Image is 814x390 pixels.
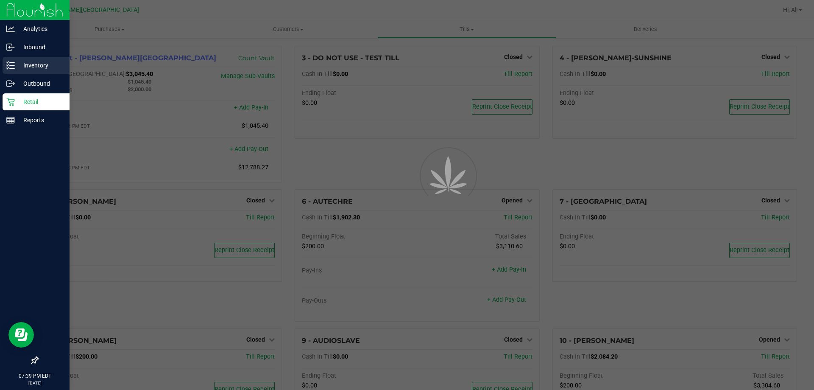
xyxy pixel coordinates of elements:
[6,61,15,70] inline-svg: Inventory
[15,60,66,70] p: Inventory
[4,380,66,386] p: [DATE]
[4,372,66,380] p: 07:39 PM EDT
[6,25,15,33] inline-svg: Analytics
[15,24,66,34] p: Analytics
[6,116,15,124] inline-svg: Reports
[6,98,15,106] inline-svg: Retail
[15,97,66,107] p: Retail
[15,79,66,89] p: Outbound
[6,79,15,88] inline-svg: Outbound
[15,115,66,125] p: Reports
[8,322,34,348] iframe: Resource center
[6,43,15,51] inline-svg: Inbound
[15,42,66,52] p: Inbound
